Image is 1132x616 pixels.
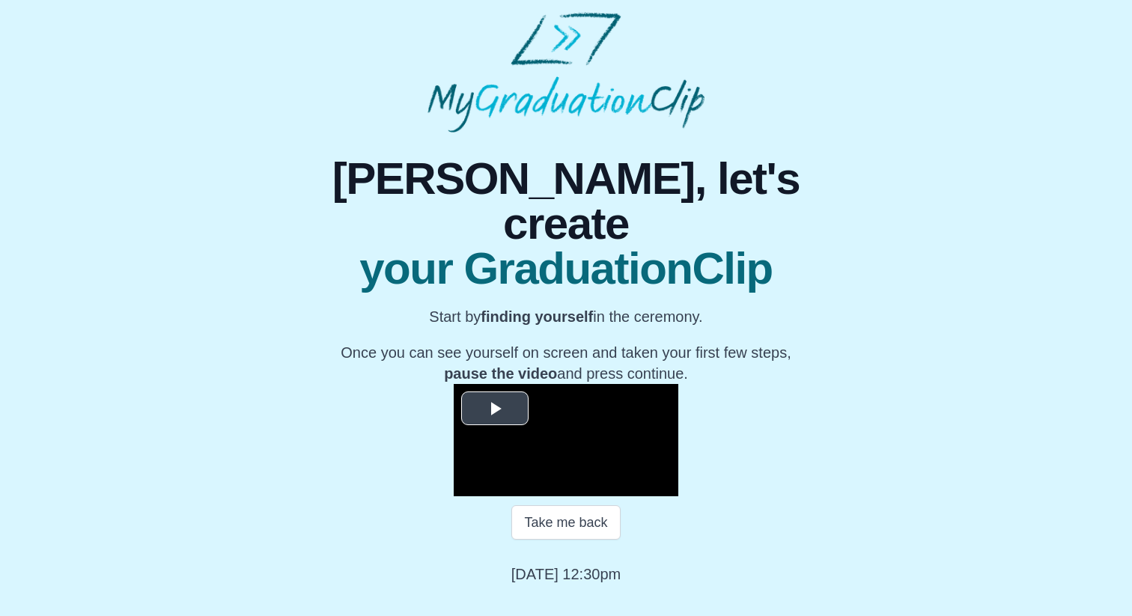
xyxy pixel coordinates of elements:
b: finding yourself [481,308,593,325]
img: MyGraduationClip [427,12,705,132]
button: Play Video [461,391,529,425]
button: Take me back [511,505,620,540]
span: your GraduationClip [283,246,849,291]
div: Video Player [454,384,678,496]
p: Once you can see yourself on screen and taken your first few steps, and press continue. [283,342,849,384]
span: [PERSON_NAME], let's create [283,156,849,246]
p: Start by in the ceremony. [283,306,849,327]
b: pause the video [444,365,557,382]
p: [DATE] 12:30pm [511,564,621,585]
